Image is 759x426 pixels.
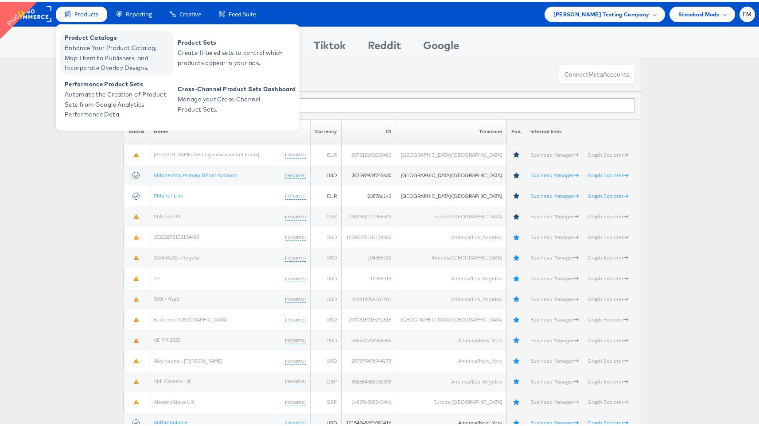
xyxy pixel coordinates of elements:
[311,328,342,349] td: USD
[588,252,628,259] a: Graph Explorer
[311,308,342,329] td: USD
[285,314,306,322] a: (rename)
[311,287,342,308] td: USD
[396,246,506,267] td: America/[GEOGRAPHIC_DATA]
[396,349,506,370] td: America/New_York
[311,143,342,163] td: EUR
[154,170,237,177] a: StitcherAds Primary Ghost Account
[530,150,579,156] a: Business Manager
[178,93,284,113] span: Manage your Cross-Channel Product Sets.
[154,417,188,424] a: Anthropologie
[149,117,311,143] th: Name
[311,369,342,390] td: GBP
[342,246,396,267] td: 104556132
[311,184,342,205] td: EUR
[285,211,306,219] a: (rename)
[314,36,346,56] div: Tiktok
[154,335,180,341] a: AE PM 2020
[396,163,506,184] td: [GEOGRAPHIC_DATA]/[GEOGRAPHIC_DATA]
[530,314,579,321] a: Business Manager
[396,143,506,163] td: [GEOGRAPHIC_DATA]/[GEOGRAPHIC_DATA]
[342,349,396,370] td: 257599498944173
[65,41,171,71] span: Enhance Your Product Catalog, Map Them to Publishers, and Incorporate Overlay Designs.
[530,335,579,342] a: Business Manager
[559,63,635,83] button: ConnectmetaAccounts
[285,376,306,383] a: (rename)
[530,252,579,259] a: Business Manager
[154,232,199,238] a: 10202878103134460
[311,349,342,370] td: USD
[154,252,200,259] a: 104556132 - Regular
[530,376,579,383] a: Business Manager
[342,328,396,349] td: 585540248758886
[423,36,459,56] div: Google
[126,8,152,17] span: Reporting
[396,205,506,225] td: Europe/[GEOGRAPHIC_DATA]
[311,225,342,246] td: USD
[396,308,506,329] td: [GEOGRAPHIC_DATA]/[GEOGRAPHIC_DATA]
[154,314,227,321] a: 6thStreet [GEOGRAPHIC_DATA]
[530,418,579,424] a: Business Manager
[588,232,628,239] a: Graph Explorer
[342,308,396,329] td: 2970815716291815
[588,397,628,403] a: Graph Explorer
[396,287,506,308] td: America/Los_Angeles
[154,149,259,156] a: [PERSON_NAME]-testing-new-account (odax)
[530,211,579,218] a: Business Manager
[342,225,396,246] td: 10202878103134460
[588,376,628,383] a: Graph Explorer
[154,211,181,218] a: Stitcher UK
[530,397,579,403] a: Business Manager
[285,232,306,239] a: (rename)
[285,417,306,425] a: (rename)
[588,356,628,362] a: Graph Explorer
[173,76,298,120] a: Cross-Channel Product Sets Dashboard Manage your Cross-Channel Product Sets.
[342,143,396,163] td: 857318691033463
[396,184,506,205] td: [GEOGRAPHIC_DATA]/[GEOGRAPHIC_DATA]
[342,163,396,184] td: 257592934745630
[285,273,306,281] a: (rename)
[65,77,171,88] span: Performance Product Sets
[588,314,628,321] a: Graph Explorer
[588,294,628,301] a: Graph Explorer
[189,97,635,111] input: Filter
[342,287,396,308] td: 340419756501201
[124,117,149,143] th: Status
[588,150,628,156] a: Graph Explorer
[154,397,194,403] a: AlexandAlexa UK
[178,82,296,93] span: Cross-Channel Product Sets Dashboard
[285,356,306,363] a: (rename)
[743,10,752,15] span: FM
[588,335,628,342] a: Graph Explorer
[311,390,342,411] td: GBP
[154,190,183,197] a: Stitcher Live
[396,390,506,411] td: Europe/[GEOGRAPHIC_DATA]
[285,149,306,157] a: (rename)
[588,211,628,218] a: Graph Explorer
[60,29,173,74] a: Product Catalogs Enhance Your Product Catalog, Map Them to Publishers, and Incorporate Overlay De...
[396,117,506,143] th: Timezone
[530,170,579,177] a: Business Manager
[65,31,171,41] span: Product Catalogs
[342,205,396,225] td: 1382902121955843
[154,376,191,383] a: Aldi Careers UK
[65,88,171,118] span: Automate the Creation of Product Sets from Google Analytics Performance Data.
[588,273,628,280] a: Graph Explorer
[530,356,579,362] a: Business Manager
[342,267,396,287] td: 10395319
[311,117,342,143] th: Currency
[588,191,628,198] a: Graph Explorer
[396,267,506,287] td: America/Los_Angeles
[530,273,579,280] a: Business Manager
[311,163,342,184] td: USD
[588,170,628,177] a: Graph Explorer
[342,369,396,390] td: 802864363100393
[588,418,628,424] a: Graph Explorer
[154,273,160,280] a: 1P
[285,252,306,260] a: (rename)
[285,335,306,342] a: (rename)
[178,36,284,46] span: Product Sets
[368,36,401,56] div: Reddit
[342,117,396,143] th: ID
[678,8,720,17] span: Standard Mode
